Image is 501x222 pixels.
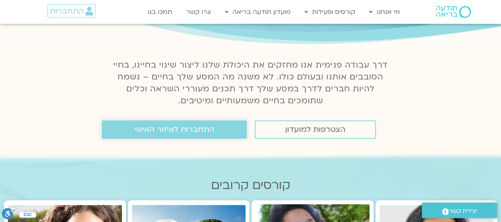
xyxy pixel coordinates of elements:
[422,203,497,218] a: יצירת קשר
[365,4,404,19] a: מי אנחנו
[221,4,295,19] a: מועדון תודעה בריאה
[255,120,376,139] a: הצטרפות למועדון
[144,4,176,19] a: תמכו בנו
[182,4,215,19] a: צרו קשר
[109,59,392,107] p: דרך עבודה פנימית אנו מחזקים את היכולת שלנו ליצור שינוי בחיינו, בחיי הסובבים אותנו ובעולם כולו. לא...
[102,120,247,139] a: התחברות לאיזור האישי
[4,178,497,192] h2: קורסים קרובים
[134,125,214,134] span: התחברות לאיזור האישי
[301,4,359,19] a: קורסים ופעילות
[285,125,345,134] span: הצטרפות למועדון
[50,7,84,15] span: התחברות
[449,206,477,216] span: יצירת קשר
[436,6,471,18] img: תודעה בריאה
[48,4,95,18] a: התחברות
